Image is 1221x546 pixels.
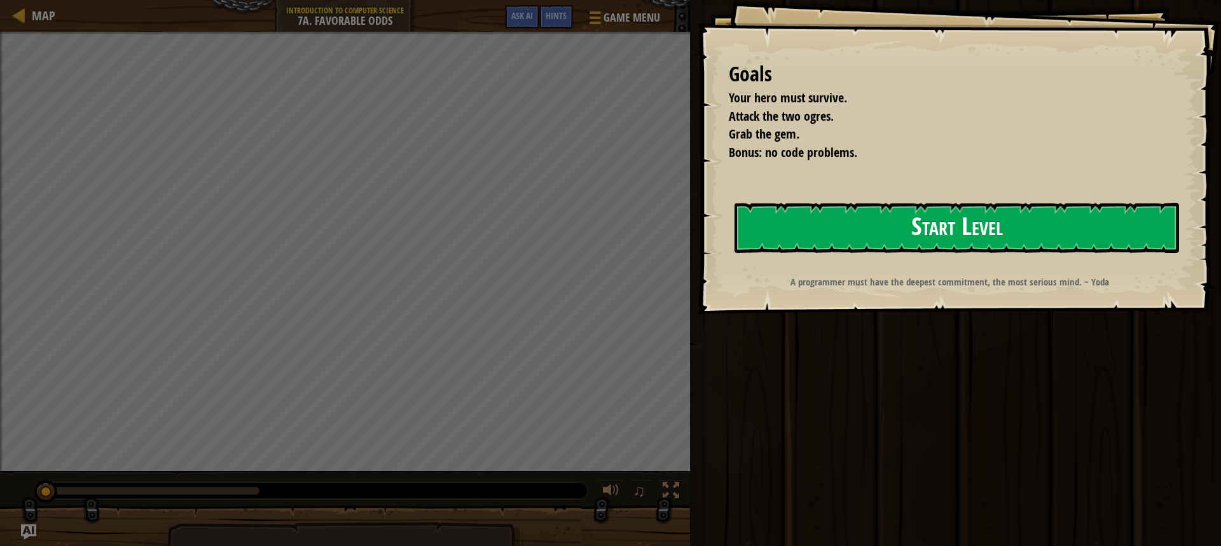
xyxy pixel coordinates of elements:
[729,144,857,161] span: Bonus: no code problems.
[735,203,1179,253] button: Start Level
[32,7,55,24] span: Map
[729,107,834,125] span: Attack the two ogres.
[546,10,567,22] span: Hints
[658,479,684,505] button: Toggle fullscreen
[790,275,1109,289] strong: A programmer must have the deepest commitment, the most serious mind. ~ Yoda
[21,524,36,540] button: Ask AI
[505,5,539,29] button: Ask AI
[729,89,847,106] span: Your hero must survive.
[713,107,1173,126] li: Attack the two ogres.
[633,481,645,500] span: ♫
[729,125,799,142] span: Grab the gem.
[713,89,1173,107] li: Your hero must survive.
[630,479,652,505] button: ♫
[604,10,660,26] span: Game Menu
[713,144,1173,162] li: Bonus: no code problems.
[598,479,624,505] button: Adjust volume
[579,5,668,35] button: Game Menu
[511,10,533,22] span: Ask AI
[729,60,1176,89] div: Goals
[713,125,1173,144] li: Grab the gem.
[25,7,55,24] a: Map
